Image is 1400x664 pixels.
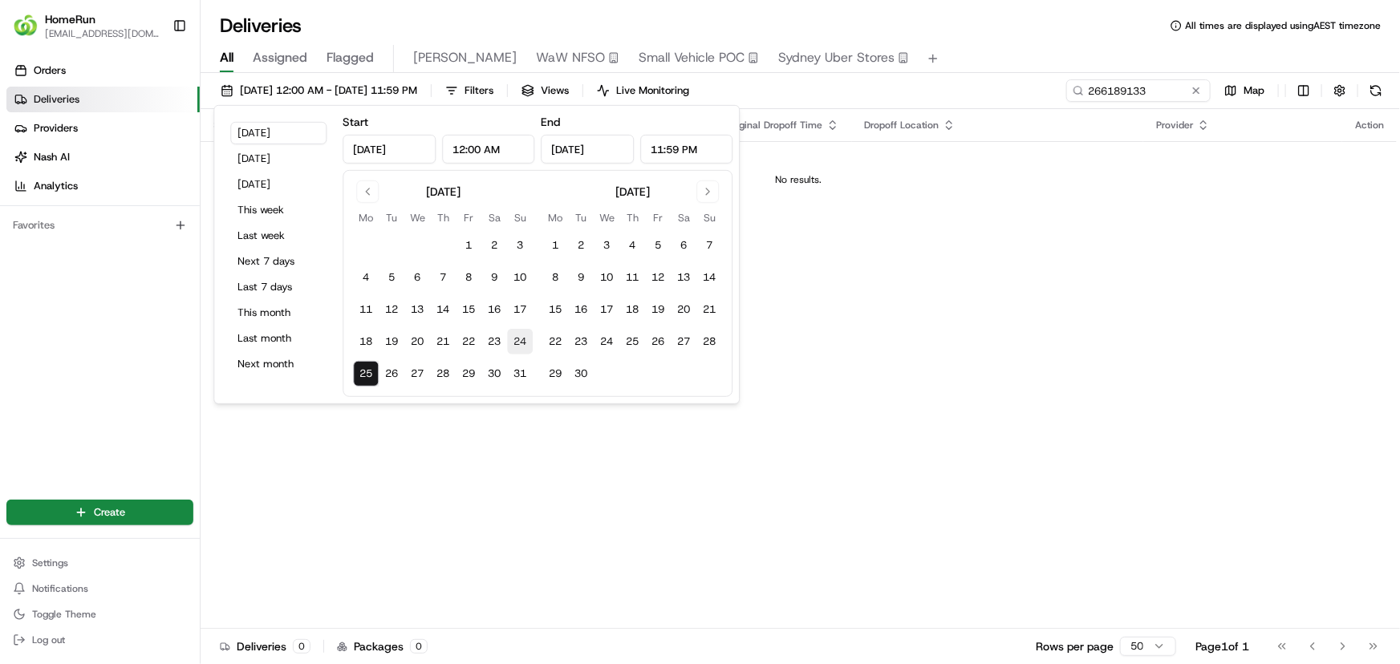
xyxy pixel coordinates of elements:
[34,92,79,107] span: Deliveries
[253,48,307,67] span: Assigned
[230,276,327,298] button: Last 7 days
[542,361,568,387] button: 29
[696,233,722,258] button: 7
[6,87,200,112] a: Deliveries
[1156,119,1194,132] span: Provider
[410,639,428,654] div: 0
[507,329,533,354] button: 24
[379,329,404,354] button: 19
[353,361,379,387] button: 25
[1365,79,1387,102] button: Refresh
[568,329,594,354] button: 23
[671,233,696,258] button: 6
[542,233,568,258] button: 1
[404,329,430,354] button: 20
[230,199,327,221] button: This week
[568,209,594,226] th: Tuesday
[481,297,507,322] button: 16
[481,233,507,258] button: 2
[343,115,368,129] label: Start
[6,500,193,525] button: Create
[6,6,166,45] button: HomeRunHomeRun[EMAIL_ADDRESS][DOMAIN_NAME]
[404,209,430,226] th: Wednesday
[353,297,379,322] button: 11
[639,48,745,67] span: Small Vehicle POC
[220,638,310,654] div: Deliveries
[230,122,327,144] button: [DATE]
[230,148,327,170] button: [DATE]
[379,297,404,322] button: 12
[45,11,95,27] button: HomeRun
[481,361,507,387] button: 30
[1217,79,1272,102] button: Map
[337,638,428,654] div: Packages
[645,329,671,354] button: 26
[465,83,493,98] span: Filters
[594,233,619,258] button: 3
[327,48,374,67] span: Flagged
[568,265,594,290] button: 9
[404,361,430,387] button: 27
[696,180,719,203] button: Go to next month
[615,184,650,200] div: [DATE]
[34,179,78,193] span: Analytics
[430,361,456,387] button: 28
[1036,638,1114,654] p: Rows per page
[619,265,645,290] button: 11
[240,83,417,98] span: [DATE] 12:00 AM - [DATE] 11:59 PM
[6,213,193,238] div: Favorites
[45,27,160,40] button: [EMAIL_ADDRESS][DOMAIN_NAME]
[6,629,193,651] button: Log out
[640,135,733,164] input: Time
[456,233,481,258] button: 1
[619,233,645,258] button: 4
[507,361,533,387] button: 31
[568,233,594,258] button: 2
[1066,79,1211,102] input: Type to search
[778,48,895,67] span: Sydney Uber Stores
[404,297,430,322] button: 13
[379,209,404,226] th: Tuesday
[230,327,327,350] button: Last month
[343,135,436,164] input: Date
[481,209,507,226] th: Saturday
[568,297,594,322] button: 16
[671,297,696,322] button: 20
[34,121,78,136] span: Providers
[619,209,645,226] th: Thursday
[438,79,501,102] button: Filters
[6,58,200,83] a: Orders
[426,184,461,200] div: [DATE]
[671,329,696,354] button: 27
[696,209,722,226] th: Sunday
[6,115,200,141] a: Providers
[293,639,310,654] div: 0
[34,150,70,164] span: Nash AI
[507,233,533,258] button: 3
[220,13,302,38] h1: Deliveries
[507,265,533,290] button: 10
[220,48,233,67] span: All
[32,582,88,595] span: Notifications
[645,265,671,290] button: 12
[542,265,568,290] button: 8
[616,83,689,98] span: Live Monitoring
[1244,83,1264,98] span: Map
[413,48,517,67] span: [PERSON_NAME]
[456,209,481,226] th: Friday
[541,115,560,129] label: End
[514,79,576,102] button: Views
[442,135,535,164] input: Time
[6,144,200,170] a: Nash AI
[230,353,327,375] button: Next month
[645,209,671,226] th: Friday
[507,209,533,226] th: Sunday
[32,557,68,569] span: Settings
[456,361,481,387] button: 29
[1195,638,1249,654] div: Page 1 of 1
[542,297,568,322] button: 15
[671,209,696,226] th: Saturday
[507,297,533,322] button: 17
